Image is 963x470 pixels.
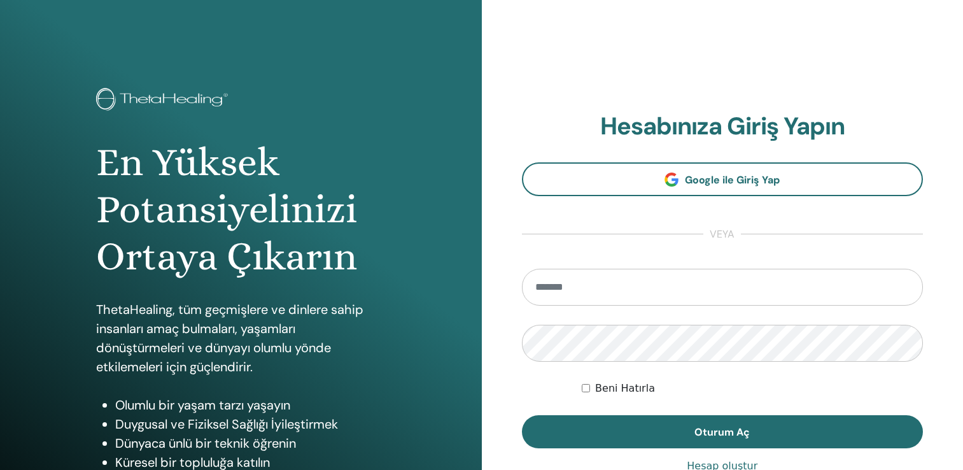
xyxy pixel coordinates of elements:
a: Google ile Giriş Yap [522,162,924,196]
li: Olumlu bir yaşam tarzı yaşayın [115,395,385,415]
li: Dünyaca ünlü bir teknik öğrenin [115,434,385,453]
h2: Hesabınıza Giriş Yapın [522,112,924,141]
span: Oturum Aç [694,425,750,439]
label: Beni Hatırla [595,381,655,396]
p: ThetaHealing, tüm geçmişlere ve dinlere sahip insanları amaç bulmaları, yaşamları dönüştürmeleri ... [96,300,385,376]
span: Google ile Giriş Yap [685,173,780,187]
h1: En Yüksek Potansiyelinizi Ortaya Çıkarın [96,139,385,281]
div: Keep me authenticated indefinitely or until I manually logout [582,381,923,396]
li: Duygusal ve Fiziksel Sağlığı İyileştirmek [115,415,385,434]
span: veya [703,227,741,242]
button: Oturum Aç [522,415,924,448]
